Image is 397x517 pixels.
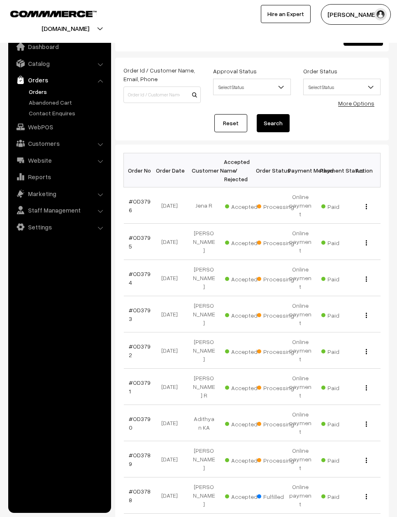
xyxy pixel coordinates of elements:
[10,169,108,184] a: Reports
[156,369,188,405] td: [DATE]
[321,345,362,356] span: Paid
[257,345,298,356] span: Processing
[284,369,316,405] td: Online payment
[10,203,108,218] a: Staff Management
[257,490,298,501] span: Fulfilled
[129,451,151,467] a: #OD3789
[156,187,188,224] td: [DATE]
[316,153,348,187] th: Payment Status
[303,79,381,95] span: Select Status
[284,187,316,224] td: Online payment
[284,477,316,514] td: Online payment
[366,204,367,209] img: Menu
[225,454,266,465] span: Accepted
[225,418,266,428] span: Accepted
[188,369,220,405] td: [PERSON_NAME] R
[10,136,108,151] a: Customers
[156,332,188,369] td: [DATE]
[156,296,188,332] td: [DATE]
[321,454,362,465] span: Paid
[257,200,298,211] span: Processing
[10,220,108,234] a: Settings
[214,80,290,94] span: Select Status
[257,454,298,465] span: Processing
[366,421,367,427] img: Menu
[284,441,316,477] td: Online payment
[129,343,151,358] a: #OD3792
[156,260,188,296] td: [DATE]
[321,490,362,501] span: Paid
[156,441,188,477] td: [DATE]
[284,296,316,332] td: Online payment
[321,4,391,25] button: [PERSON_NAME]
[123,66,201,83] label: Order Id / Customer Name, Email, Phone
[129,306,151,322] a: #OD3793
[321,200,362,211] span: Paid
[188,332,220,369] td: [PERSON_NAME]
[366,313,367,318] img: Menu
[284,332,316,369] td: Online payment
[257,114,290,132] button: Search
[129,415,151,431] a: #OD3790
[225,200,266,211] span: Accepted
[257,236,298,247] span: Processing
[261,5,311,23] a: Hire an Expert
[10,73,108,87] a: Orders
[10,11,97,17] img: COMMMERCE
[10,39,108,54] a: Dashboard
[366,385,367,391] img: Menu
[220,153,252,187] th: Accepted / Rejected
[188,477,220,514] td: [PERSON_NAME]
[188,187,220,224] td: Jena R
[10,153,108,168] a: Website
[225,381,266,392] span: Accepted
[304,80,380,94] span: Select Status
[27,109,108,117] a: Contact Enquires
[213,67,257,75] label: Approval Status
[348,153,381,187] th: Action
[284,153,316,187] th: Payment Method
[225,273,266,283] span: Accepted
[156,405,188,441] td: [DATE]
[321,236,362,247] span: Paid
[257,381,298,392] span: Processing
[284,260,316,296] td: Online payment
[13,18,118,39] button: [DOMAIN_NAME]
[374,8,387,21] img: user
[129,379,151,395] a: #OD3791
[188,405,220,441] td: Adithyan KA
[321,418,362,428] span: Paid
[156,153,188,187] th: Order Date
[123,87,201,103] input: Order Id / Customer Name / Customer Email / Customer Phone
[366,276,367,282] img: Menu
[188,260,220,296] td: [PERSON_NAME]
[124,153,156,187] th: Order No
[257,273,298,283] span: Processing
[257,309,298,320] span: Processing
[10,56,108,71] a: Catalog
[188,153,220,187] th: Customer Name
[284,405,316,441] td: Online payment
[321,381,362,392] span: Paid
[225,490,266,501] span: Accepted
[321,309,362,320] span: Paid
[129,198,151,213] a: #OD3796
[129,270,151,286] a: #OD3794
[129,488,151,503] a: #OD3788
[188,224,220,260] td: [PERSON_NAME]
[188,296,220,332] td: [PERSON_NAME]
[366,240,367,246] img: Menu
[225,345,266,356] span: Accepted
[27,98,108,107] a: Abandoned Cart
[303,67,337,75] label: Order Status
[156,477,188,514] td: [DATE]
[156,224,188,260] td: [DATE]
[225,309,266,320] span: Accepted
[257,418,298,428] span: Processing
[188,441,220,477] td: [PERSON_NAME]
[338,100,374,107] a: More Options
[10,186,108,201] a: Marketing
[27,87,108,96] a: Orders
[225,236,266,247] span: Accepted
[129,234,151,250] a: #OD3795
